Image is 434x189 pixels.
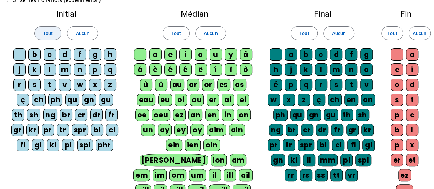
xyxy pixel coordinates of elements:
h2: Médian [132,10,256,18]
div: d [330,48,342,61]
div: î [210,63,222,76]
h2: Final [267,10,378,18]
div: ien [185,139,201,151]
div: h [104,48,116,61]
div: kr [361,124,374,136]
div: ez [173,109,186,121]
div: s [391,94,403,106]
div: cl [106,124,118,136]
div: ei [237,94,249,106]
div: ng [269,124,283,136]
div: br [60,109,72,121]
div: ss [315,169,328,181]
div: et [406,154,418,166]
button: Tout [34,26,61,40]
div: k [300,63,312,76]
div: gn [307,109,321,121]
div: tr [283,139,295,151]
div: ch [328,94,342,106]
div: t [406,94,418,106]
div: gr [346,124,359,136]
div: pl [340,154,353,166]
div: kr [26,124,39,136]
div: om [169,169,186,181]
div: rs [300,169,312,181]
div: oeu [152,109,171,121]
div: oy [190,124,204,136]
div: c [44,48,56,61]
div: gl [32,139,44,151]
div: f [74,48,86,61]
div: phr [96,139,113,151]
div: ê [179,63,192,76]
div: s [330,79,342,91]
div: r [315,79,327,91]
div: ion [211,154,227,166]
div: s [28,79,41,91]
div: tt [330,169,343,181]
button: Tout [381,26,403,40]
div: d [59,48,71,61]
div: gl [362,139,375,151]
div: spl [77,139,93,151]
div: t [44,79,56,91]
div: cr [301,124,313,136]
div: é [270,79,282,91]
div: l [406,124,418,136]
div: c [315,48,327,61]
div: ç [313,94,325,106]
div: gr [11,124,24,136]
span: Tout [43,29,53,37]
div: n [345,63,357,76]
div: à [240,48,252,61]
div: eau [137,94,156,106]
div: spr [298,139,315,151]
div: q [104,63,116,76]
div: ai [222,94,234,106]
div: in [222,109,234,121]
div: ez [398,169,411,181]
div: dr [90,109,103,121]
div: um [189,169,206,181]
div: or [202,79,214,91]
button: Aucun [67,26,98,40]
div: an [188,109,202,121]
span: Tout [387,29,397,37]
div: am [230,154,246,166]
button: Aucun [323,26,354,40]
div: j [285,63,297,76]
div: o [195,48,207,61]
div: cl [332,139,344,151]
button: Aucun [195,26,226,40]
span: Aucun [75,29,89,37]
div: q [300,79,312,91]
div: t [345,79,357,91]
div: im [153,169,167,181]
button: Aucun [409,26,431,40]
div: qu [65,94,79,106]
div: pl [62,139,74,151]
div: dr [316,124,328,136]
div: rr [285,169,297,181]
div: on [361,94,375,106]
div: p [285,79,297,91]
div: pr [268,139,280,151]
div: z [104,79,116,91]
span: Aucun [332,29,345,37]
div: ou [190,94,204,106]
div: ch [32,94,46,106]
div: oi [175,94,187,106]
div: û [140,79,152,91]
div: th [341,109,353,121]
div: n [74,63,86,76]
div: b [300,48,312,61]
div: ll [303,154,315,166]
div: w [74,79,86,91]
div: d [406,79,418,91]
div: k [28,63,41,76]
div: fl [17,139,29,151]
div: h [270,63,282,76]
div: w [268,94,280,106]
div: o [391,79,403,91]
div: a [406,48,418,61]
